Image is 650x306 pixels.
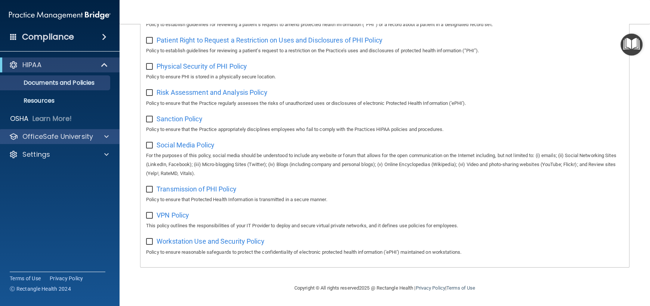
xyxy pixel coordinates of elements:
[9,8,111,23] img: PMB logo
[146,248,623,257] p: Policy to ensure reasonable safeguards to protect the confidentiality of electronic protected hea...
[157,62,247,70] span: Physical Security of PHI Policy
[157,237,264,245] span: Workstation Use and Security Policy
[146,46,623,55] p: Policy to establish guidelines for reviewing a patient’s request to a restriction on the Practice...
[5,79,107,87] p: Documents and Policies
[22,60,41,69] p: HIPAA
[146,99,623,108] p: Policy to ensure that the Practice regularly assesses the risks of unauthorized uses or disclosur...
[157,115,202,123] span: Sanction Policy
[146,20,623,29] p: Policy to establish guidelines for reviewing a patient’s request to amend protected health inform...
[10,285,71,293] span: Ⓒ Rectangle Health 2024
[248,276,521,300] div: Copyright © All rights reserved 2025 @ Rectangle Health | |
[146,125,623,134] p: Policy to ensure that the Practice appropriately disciplines employees who fail to comply with th...
[146,72,623,81] p: Policy to ensure PHI is stored in a physically secure location.
[146,151,623,178] p: For the purposes of this policy, social media should be understood to include any website or foru...
[22,132,93,141] p: OfficeSafe University
[415,285,445,291] a: Privacy Policy
[157,141,214,149] span: Social Media Policy
[157,88,267,96] span: Risk Assessment and Analysis Policy
[32,114,72,123] p: Learn More!
[5,97,107,104] p: Resources
[9,150,109,159] a: Settings
[620,34,643,56] button: Open Resource Center
[9,60,108,69] a: HIPAA
[50,275,83,282] a: Privacy Policy
[146,195,623,204] p: Policy to ensure that Protected Health Information is transmitted in a secure manner.
[157,185,236,193] span: Transmission of PHI Policy
[146,221,623,230] p: This policy outlines the responsibilities of your IT Provider to deploy and secure virtual privat...
[10,275,41,282] a: Terms of Use
[22,32,74,42] h4: Compliance
[9,132,109,141] a: OfficeSafe University
[157,36,383,44] span: Patient Right to Request a Restriction on Uses and Disclosures of PHI Policy
[446,285,475,291] a: Terms of Use
[22,150,50,159] p: Settings
[157,211,189,219] span: VPN Policy
[10,114,29,123] p: OSHA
